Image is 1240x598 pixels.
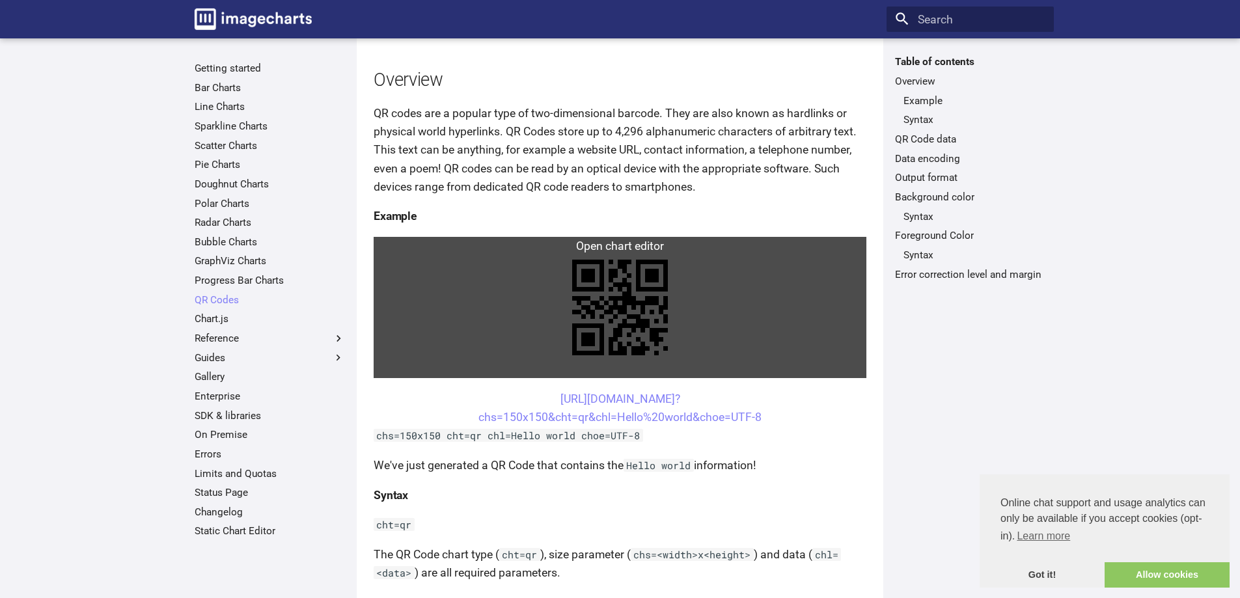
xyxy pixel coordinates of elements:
[195,254,345,267] a: GraphViz Charts
[895,152,1045,165] a: Data encoding
[195,236,345,249] a: Bubble Charts
[195,390,345,403] a: Enterprise
[374,68,866,93] h2: Overview
[499,548,540,561] code: cht=qr
[374,486,866,504] h4: Syntax
[195,178,345,191] a: Doughnut Charts
[189,3,318,35] a: Image-Charts documentation
[374,545,866,582] p: The QR Code chart type ( ), size parameter ( ) and data ( ) are all required parameters.
[631,548,754,561] code: chs=<width>x<height>
[887,55,1054,68] label: Table of contents
[195,524,345,537] a: Static Chart Editor
[895,171,1045,184] a: Output format
[374,207,866,225] h4: Example
[195,293,345,306] a: QR Codes
[895,94,1045,127] nav: Overview
[195,467,345,480] a: Limits and Quotas
[895,249,1045,262] nav: Foreground Color
[195,312,345,325] a: Chart.js
[195,351,345,364] label: Guides
[195,216,345,229] a: Radar Charts
[195,370,345,383] a: Gallery
[195,100,345,113] a: Line Charts
[195,197,345,210] a: Polar Charts
[195,120,345,133] a: Sparkline Charts
[374,456,866,474] p: We've just generated a QR Code that contains the information!
[195,448,345,461] a: Errors
[195,486,345,499] a: Status Page
[195,139,345,152] a: Scatter Charts
[1015,526,1072,546] a: learn more about cookies
[195,506,345,519] a: Changelog
[195,62,345,75] a: Getting started
[903,113,1045,126] a: Syntax
[895,133,1045,146] a: QR Code data
[895,210,1045,223] nav: Background color
[624,459,694,472] code: Hello world
[980,562,1105,588] a: dismiss cookie message
[895,229,1045,242] a: Foreground Color
[195,274,345,287] a: Progress Bar Charts
[195,8,312,30] img: logo
[1000,495,1209,546] span: Online chat support and usage analytics can only be available if you accept cookies (opt-in).
[980,474,1230,588] div: cookieconsent
[895,75,1045,88] a: Overview
[895,268,1045,281] a: Error correction level and margin
[887,55,1054,280] nav: Table of contents
[195,158,345,171] a: Pie Charts
[374,104,866,196] p: QR codes are a popular type of two-dimensional barcode. They are also known as hardlinks or physi...
[195,332,345,345] label: Reference
[903,249,1045,262] a: Syntax
[903,94,1045,107] a: Example
[895,191,1045,204] a: Background color
[478,392,762,424] a: [URL][DOMAIN_NAME]?chs=150x150&cht=qr&chl=Hello%20world&choe=UTF-8
[374,429,643,442] code: chs=150x150 cht=qr chl=Hello world choe=UTF-8
[903,210,1045,223] a: Syntax
[1105,562,1230,588] a: allow cookies
[195,409,345,422] a: SDK & libraries
[374,518,415,531] code: cht=qr
[195,81,345,94] a: Bar Charts
[195,428,345,441] a: On Premise
[887,7,1054,33] input: Search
